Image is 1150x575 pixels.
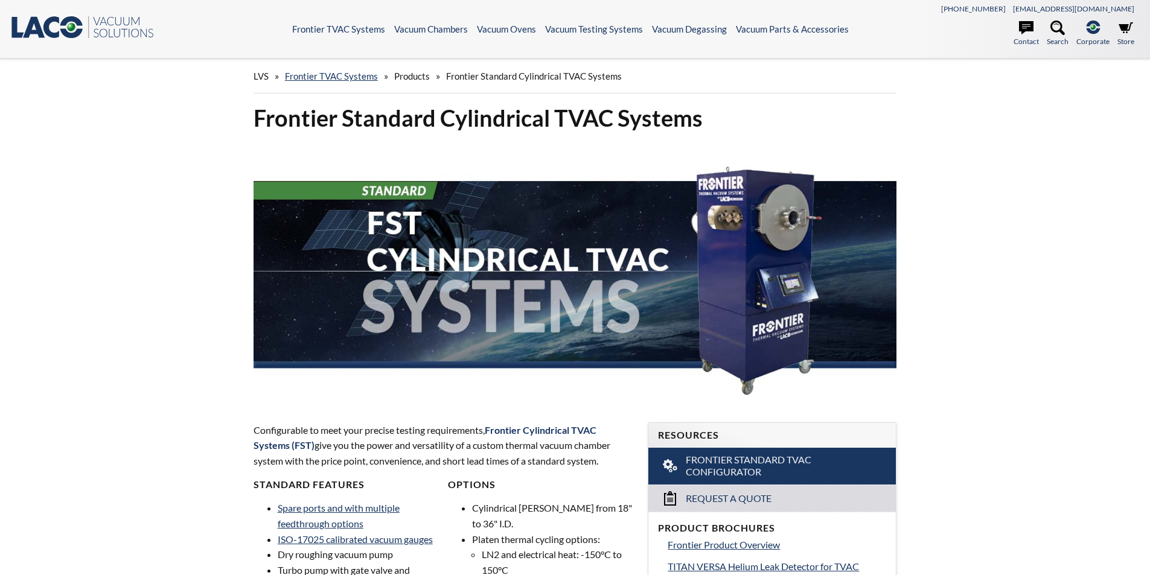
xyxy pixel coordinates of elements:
[254,71,269,81] span: LVS
[448,478,633,491] h4: Options
[1117,21,1134,47] a: Store
[1013,4,1134,13] a: [EMAIL_ADDRESS][DOMAIN_NAME]
[648,448,896,485] a: Frontier Standard TVAC Configurator
[477,24,536,34] a: Vacuum Ovens
[736,24,849,34] a: Vacuum Parts & Accessories
[254,478,439,491] h4: Standard Features
[686,454,860,479] span: Frontier Standard TVAC Configurator
[1014,21,1039,47] a: Contact
[1076,36,1110,47] span: Corporate
[394,71,430,81] span: Products
[472,500,633,531] li: Cylindrical [PERSON_NAME] from 18" to 36" I.D.
[278,502,400,529] a: Spare ports and with multiple feedthrough options
[668,539,780,550] span: Frontier Product Overview
[648,484,896,512] a: Request a Quote
[545,24,643,34] a: Vacuum Testing Systems
[446,71,622,81] span: Frontier Standard Cylindrical TVAC Systems
[658,522,886,535] h4: Product Brochures
[941,4,1006,13] a: [PHONE_NUMBER]
[254,103,897,133] h1: Frontier Standard Cylindrical TVAC Systems
[285,71,378,81] a: Frontier TVAC Systems
[292,24,385,34] a: Frontier TVAC Systems
[278,547,439,562] li: Dry roughing vacuum pump
[254,422,634,469] p: Configurable to meet your precise testing requirements, give you the power and versatility of a c...
[254,142,897,399] img: FST Cylindrical TVAC Systems header
[658,429,886,442] h4: Resources
[652,24,727,34] a: Vacuum Degassing
[668,537,886,553] a: Frontier Product Overview
[278,533,433,545] a: ISO-17025 calibrated vacuum gauges
[1047,21,1069,47] a: Search
[394,24,468,34] a: Vacuum Chambers
[254,59,897,94] div: » » »
[686,492,771,505] span: Request a Quote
